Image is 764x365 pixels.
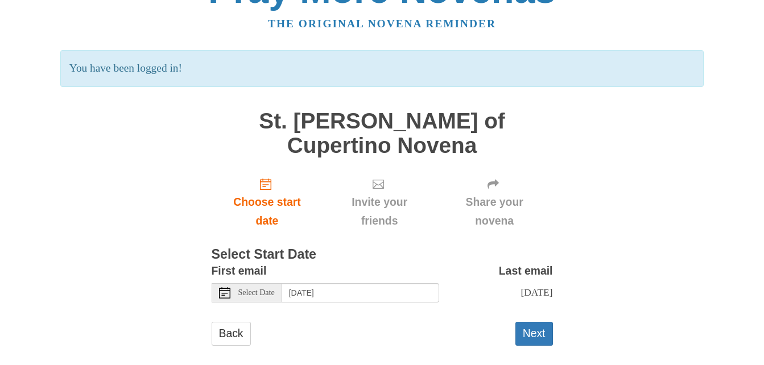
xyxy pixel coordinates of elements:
[436,169,553,237] div: Click "Next" to confirm your start date first.
[334,193,424,230] span: Invite your friends
[212,169,323,237] a: Choose start date
[515,322,553,345] button: Next
[521,287,552,298] span: [DATE]
[499,262,553,280] label: Last email
[268,18,496,30] a: The original novena reminder
[223,193,312,230] span: Choose start date
[212,109,553,157] h1: St. [PERSON_NAME] of Cupertino Novena
[212,247,553,262] h3: Select Start Date
[212,322,251,345] a: Back
[323,169,436,237] div: Click "Next" to confirm your start date first.
[448,193,542,230] span: Share your novena
[212,262,267,280] label: First email
[60,50,704,87] p: You have been logged in!
[238,289,275,297] span: Select Date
